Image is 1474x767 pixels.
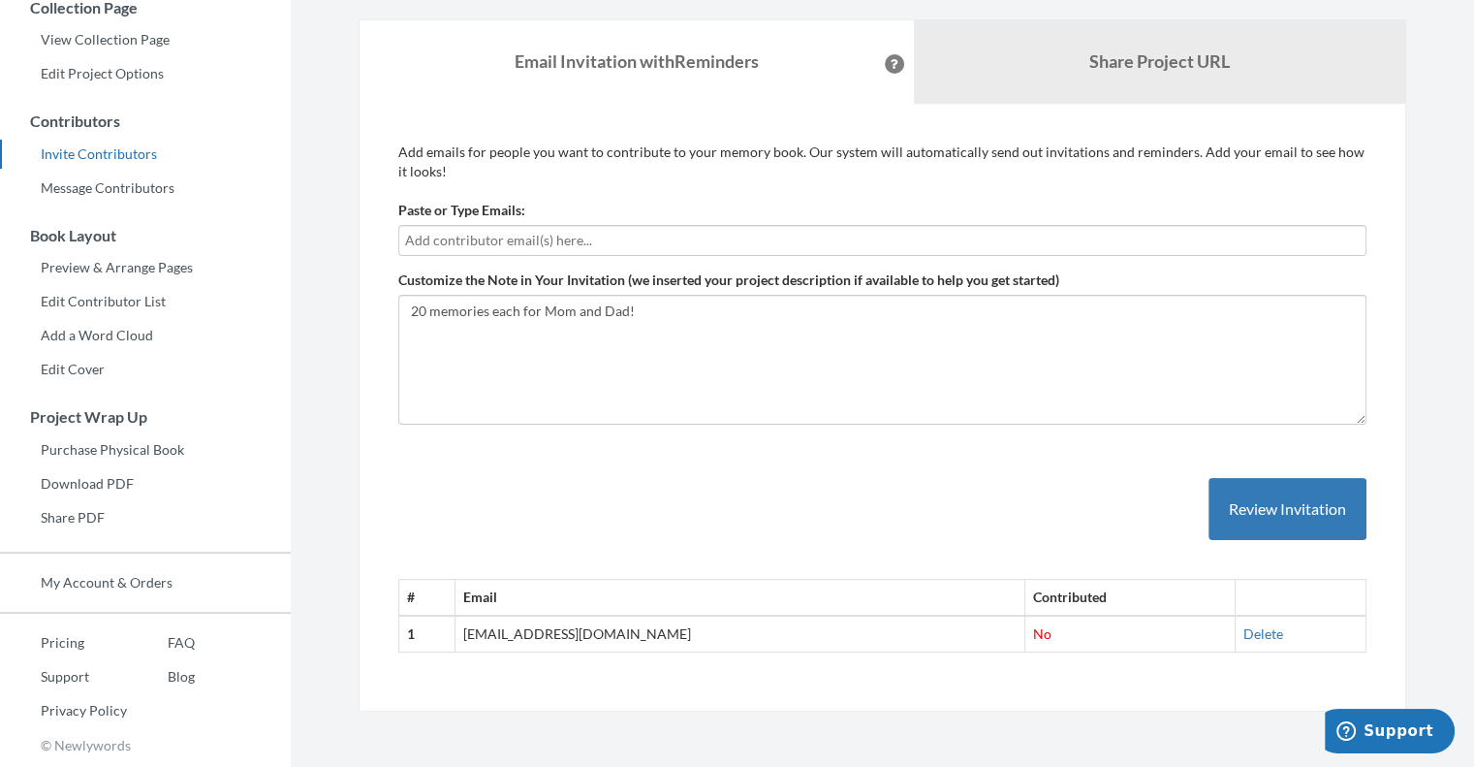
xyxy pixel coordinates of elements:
[1208,478,1366,541] button: Review Invitation
[399,580,455,616] th: #
[1325,709,1455,757] iframe: Opens a widget where you can chat to one of our agents
[398,271,1059,290] label: Customize the Note in Your Invitation (we inserted your project description if available to help ...
[405,230,1360,251] input: Add contributor email(s) here...
[1024,580,1235,616] th: Contributed
[1,112,291,130] h3: Contributors
[399,616,455,652] th: 1
[398,201,525,220] label: Paste or Type Emails:
[1089,50,1230,72] b: Share Project URL
[1033,625,1051,642] span: No
[1,227,291,244] h3: Book Layout
[455,616,1025,652] td: [EMAIL_ADDRESS][DOMAIN_NAME]
[1,408,291,426] h3: Project Wrap Up
[127,628,195,657] a: FAQ
[455,580,1025,616] th: Email
[398,143,1366,181] p: Add emails for people you want to contribute to your memory book. Our system will automatically s...
[398,295,1366,425] textarea: 20 memories each for Mom and Dad!
[515,50,759,72] strong: Email Invitation with Reminders
[1243,625,1283,642] a: Delete
[127,662,195,691] a: Blog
